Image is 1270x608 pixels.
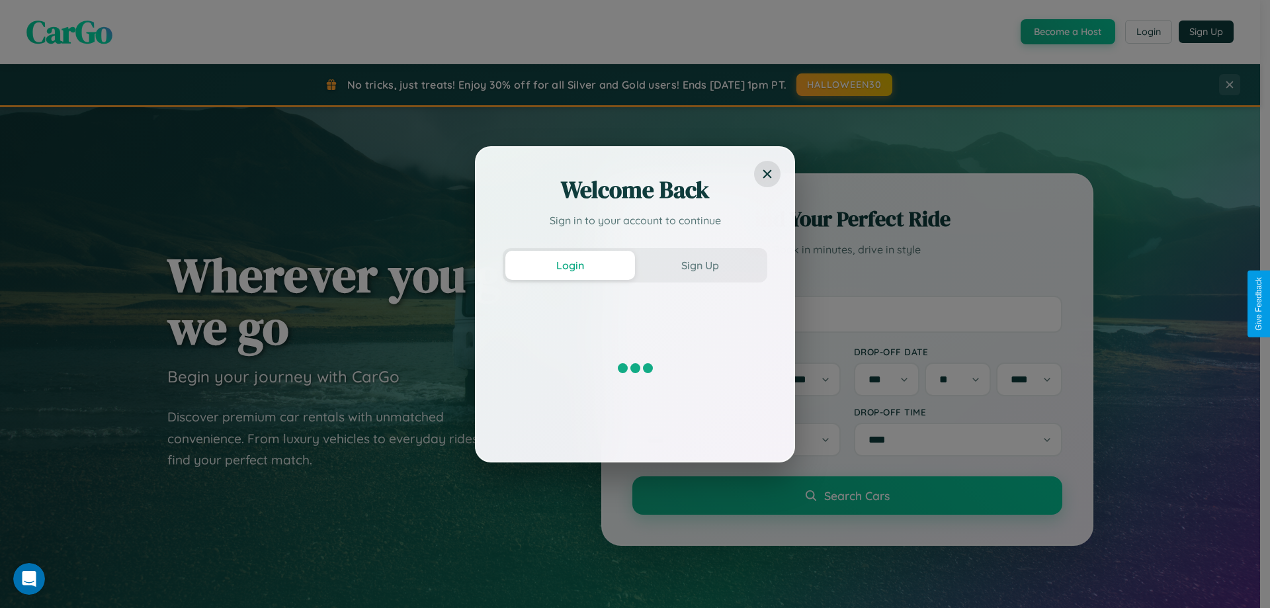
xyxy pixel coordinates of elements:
iframe: Intercom live chat [13,563,45,595]
p: Sign in to your account to continue [503,212,767,228]
button: Sign Up [635,251,765,280]
h2: Welcome Back [503,174,767,206]
div: Give Feedback [1254,277,1263,331]
button: Login [505,251,635,280]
